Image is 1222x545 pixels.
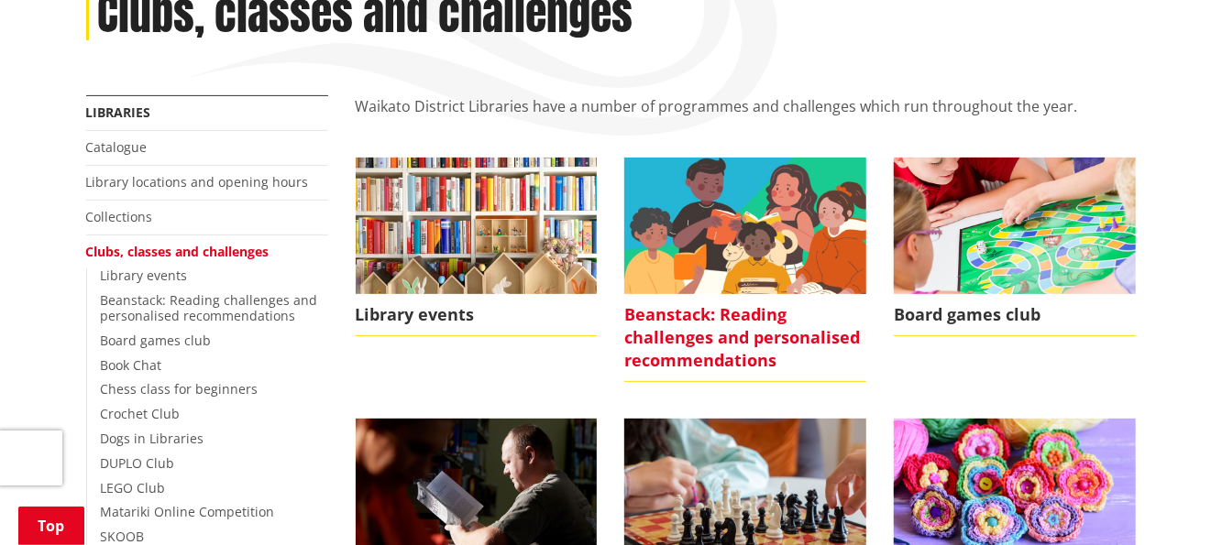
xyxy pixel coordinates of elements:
[86,138,148,156] a: Catalogue
[101,503,275,520] a: Matariki Online Competition
[101,528,145,545] a: SKOOB
[86,208,153,225] a: Collections
[894,294,1136,336] span: Board games club
[624,158,866,382] a: beanstack 2023 Beanstack: Reading challenges and personalised recommendations
[101,332,212,349] a: Board games club
[356,158,598,293] img: easter holiday events
[101,430,204,447] a: Dogs in Libraries
[356,294,598,336] span: Library events
[101,454,175,472] a: DUPLO Club
[101,405,181,422] a: Crochet Club
[101,356,162,374] a: Book Chat
[18,507,84,545] a: Top
[101,479,166,496] a: LEGO Club
[356,95,1137,139] p: Waikato District Libraries have a number of programmes and challenges which run throughout the year.
[86,243,270,260] a: Clubs, classes and challenges
[101,380,259,398] a: Chess class for beginners
[86,104,151,121] a: Libraries
[894,158,1136,293] img: Board games club
[624,294,866,383] span: Beanstack: Reading challenges and personalised recommendations
[86,173,309,191] a: Library locations and opening hours
[101,291,318,324] a: Beanstack: Reading challenges and personalised recommendations
[101,267,188,284] a: Library events
[894,158,1136,336] a: Board games club
[356,158,598,336] a: easter holiday events Library events
[624,158,866,293] img: beanstack 2023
